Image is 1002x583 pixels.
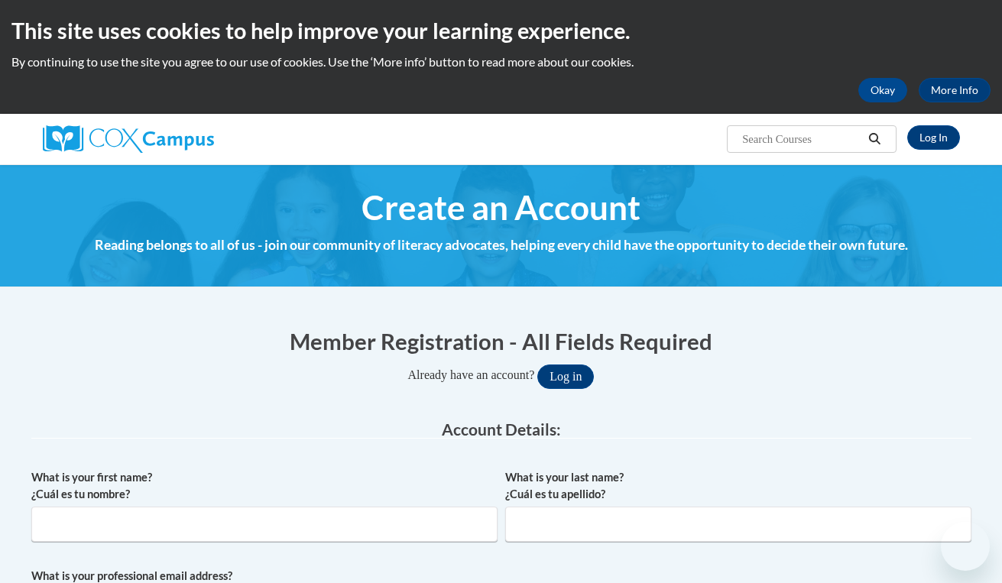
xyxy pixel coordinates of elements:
button: Search [863,130,886,148]
iframe: Button to launch messaging window [941,522,990,571]
input: Metadata input [31,507,498,542]
button: Okay [858,78,907,102]
a: Log In [907,125,960,150]
span: Create an Account [362,187,640,228]
label: What is your first name? ¿Cuál es tu nombre? [31,469,498,503]
input: Search Courses [741,130,863,148]
label: What is your last name? ¿Cuál es tu apellido? [505,469,971,503]
p: By continuing to use the site you agree to our use of cookies. Use the ‘More info’ button to read... [11,53,991,70]
span: Already have an account? [408,368,535,381]
h2: This site uses cookies to help improve your learning experience. [11,15,991,46]
span: Account Details: [442,419,561,439]
h4: Reading belongs to all of us - join our community of literacy advocates, helping every child have... [42,235,960,255]
button: Log in [537,364,594,389]
a: More Info [919,78,991,102]
img: Cox Campus [43,125,214,153]
input: Metadata input [505,507,971,542]
h1: Member Registration - All Fields Required [31,326,971,357]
